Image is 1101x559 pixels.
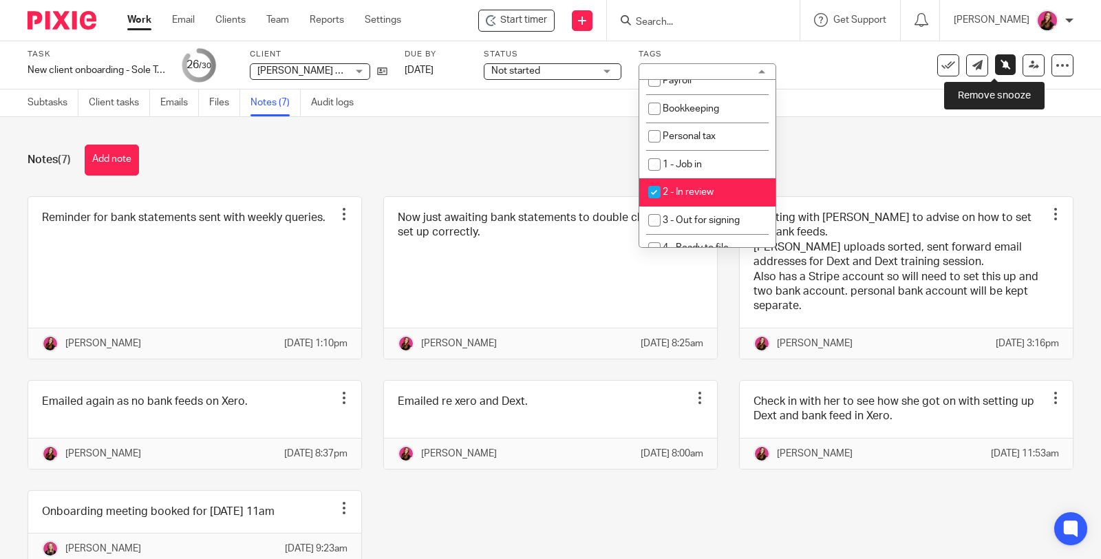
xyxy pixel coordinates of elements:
[284,447,348,461] p: [DATE] 8:37pm
[484,49,621,60] label: Status
[639,49,776,60] label: Tags
[266,13,289,27] a: Team
[250,49,387,60] label: Client
[42,335,58,352] img: 21.png
[753,445,770,462] img: 21.png
[209,89,240,116] a: Files
[257,66,456,76] span: [PERSON_NAME] t/as The Phoenix Movement
[421,447,497,461] p: [PERSON_NAME]
[160,89,199,116] a: Emails
[491,66,540,76] span: Not started
[777,337,853,350] p: [PERSON_NAME]
[663,215,740,225] span: 3 - Out for signing
[421,337,497,350] p: [PERSON_NAME]
[89,89,150,116] a: Client tasks
[65,447,141,461] p: [PERSON_NAME]
[478,10,555,32] div: Samantha Sutton t/as The Phoenix Movement - New client onboarding - Sole Traders
[285,542,348,556] p: [DATE] 9:23am
[833,15,886,25] span: Get Support
[42,540,58,557] img: Team%20headshots.png
[991,447,1059,461] p: [DATE] 11:53am
[311,89,364,116] a: Audit logs
[996,337,1059,350] p: [DATE] 3:16pm
[65,337,141,350] p: [PERSON_NAME]
[42,445,58,462] img: 21.png
[28,11,96,30] img: Pixie
[65,542,141,556] p: [PERSON_NAME]
[199,62,211,70] small: /30
[663,104,719,114] span: Bookkeeping
[753,335,770,352] img: 21.png
[250,89,301,116] a: Notes (7)
[663,187,714,197] span: 2 - In review
[58,154,71,165] span: (7)
[954,13,1029,27] p: [PERSON_NAME]
[172,13,195,27] a: Email
[663,160,702,169] span: 1 - Job in
[405,65,434,75] span: [DATE]
[28,49,165,60] label: Task
[284,337,348,350] p: [DATE] 1:10pm
[215,13,246,27] a: Clients
[663,76,692,85] span: Payroll
[500,13,547,28] span: Start timer
[85,145,139,176] button: Add note
[28,63,165,77] div: New client onboarding - Sole Traders
[310,13,344,27] a: Reports
[186,57,211,73] div: 26
[28,153,71,167] h1: Notes
[1036,10,1058,32] img: 21.png
[365,13,401,27] a: Settings
[28,89,78,116] a: Subtasks
[634,17,758,29] input: Search
[405,49,467,60] label: Due by
[398,445,414,462] img: 21.png
[663,243,729,253] span: 4 - Ready to file
[641,447,703,461] p: [DATE] 8:00am
[663,131,716,141] span: Personal tax
[127,13,151,27] a: Work
[641,337,703,350] p: [DATE] 8:25am
[398,335,414,352] img: 21.png
[777,447,853,461] p: [PERSON_NAME]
